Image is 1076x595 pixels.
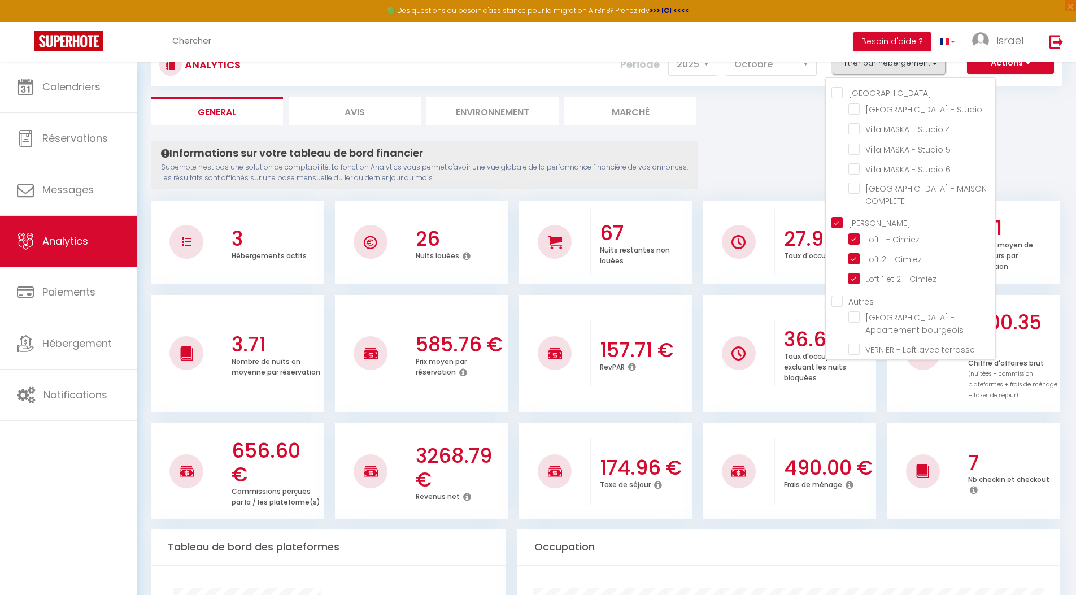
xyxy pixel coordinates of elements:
li: General [151,97,283,125]
h4: Informations sur votre tableau de bord financier [161,147,688,159]
h3: 174.96 € [600,456,690,480]
button: Filtrer par hébergement [833,52,946,75]
h3: Analytics [182,52,241,77]
span: Israel [996,33,1023,47]
h3: 36.62 % [784,328,874,351]
span: [GEOGRAPHIC_DATA] - Appartement bourgeois [865,312,964,336]
a: ... Israel [964,22,1038,62]
span: Réservations [42,131,108,145]
li: Environnement [426,97,559,125]
img: logout [1049,34,1064,49]
h3: 4100.35 € [968,311,1058,358]
h3: 490.00 € [784,456,874,480]
a: >>> ICI <<<< [650,6,689,15]
p: Nuits louées [416,249,459,260]
li: Marché [564,97,696,125]
p: Taxe de séjour [600,477,651,489]
p: Frais de ménage [784,477,842,489]
p: Hébergements actifs [232,249,307,260]
div: Tableau de bord des plateformes [151,529,506,565]
span: Chercher [172,34,211,46]
p: Superhote n'est pas une solution de comptabilité. La fonction Analytics vous permet d'avoir une v... [161,162,688,184]
span: Paiements [42,285,95,299]
li: Avis [289,97,421,125]
span: VERNIER - Loft avec terrasse [865,344,975,355]
p: Revenus net [416,489,460,501]
h3: 3.71 [232,333,321,357]
p: Commissions perçues par la / les plateforme(s) [232,484,320,507]
a: Chercher [164,22,220,62]
span: Calendriers [42,80,101,94]
img: NO IMAGE [731,346,746,361]
p: Nuits restantes non louées [600,243,670,266]
span: Villa MASKA - Studio 6 [865,164,951,175]
span: Hébergement [42,336,112,350]
span: Notifications [43,388,107,402]
span: Messages [42,183,94,197]
p: RevPAR [600,360,625,372]
h3: 27.96 % [784,227,874,251]
h3: 3 [232,227,321,251]
span: Villa MASKA - Studio 5 [865,144,951,155]
p: Nombre moyen de voyageurs par réservation [968,238,1033,271]
p: Chiffre d'affaires brut [968,356,1057,400]
span: (nuitées + commission plateformes + frais de ménage + taxes de séjour) [968,370,1057,399]
img: NO IMAGE [182,237,191,246]
p: Prix moyen par réservation [416,354,467,377]
h3: 67 [600,222,690,245]
span: Analytics [42,234,88,248]
h3: 157.71 € [600,338,690,362]
button: Besoin d'aide ? [853,32,931,51]
h3: 2.71 [968,216,1058,240]
h3: 7 [968,451,1058,475]
p: Taux d'occupation en excluant les nuits bloquées [784,349,860,383]
p: Nb checkin et checkout [968,472,1049,484]
p: Nombre de nuits en moyenne par réservation [232,354,320,377]
label: Période [620,52,660,77]
h3: 656.60 € [232,439,321,487]
div: Occupation [517,529,1060,565]
button: Actions [967,52,1054,75]
span: [GEOGRAPHIC_DATA] - MAISON COMPLETE [865,183,987,207]
h3: 26 [416,227,506,251]
h3: 585.76 € [416,333,506,357]
p: Taux d'occupation [784,249,849,260]
img: Super Booking [34,31,103,51]
h3: 3268.79 € [416,444,506,492]
img: ... [972,32,989,49]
